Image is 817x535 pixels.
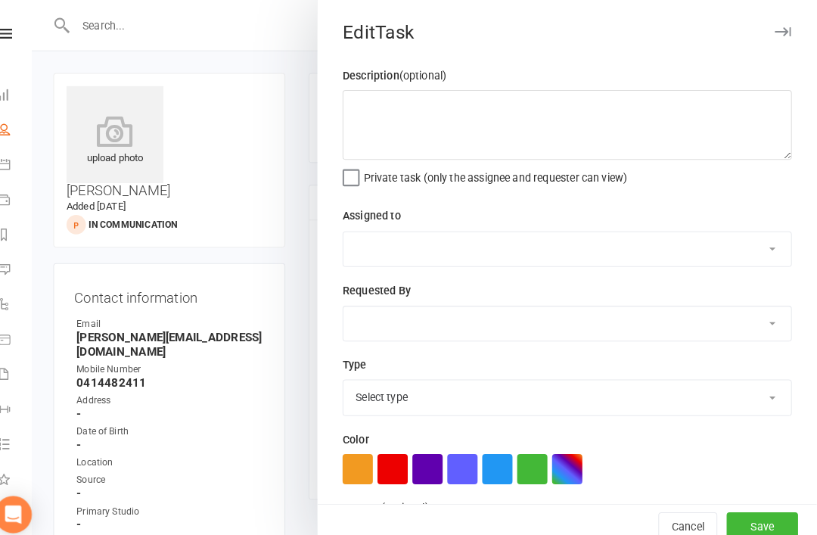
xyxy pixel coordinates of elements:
a: People [18,111,52,145]
button: Cancel [663,500,720,527]
label: Color [355,420,381,437]
label: Description [355,65,456,82]
a: Payments [18,179,52,213]
button: Save [729,500,799,527]
div: Open Intercom Messenger [15,484,51,520]
a: Calendar [18,145,52,179]
a: Reports [18,213,52,247]
label: Type [355,347,378,364]
span: Private task (only the assignee and requester can view) [375,162,632,179]
label: Requested By [355,275,421,291]
a: What's New [18,452,52,486]
small: (optional) [393,489,439,501]
label: Assigned to [355,202,412,219]
a: Product Sales [18,316,52,350]
label: Contact [355,487,439,503]
small: (optional) [410,67,456,79]
div: Edit Task [331,21,817,42]
a: Dashboard [18,77,52,111]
